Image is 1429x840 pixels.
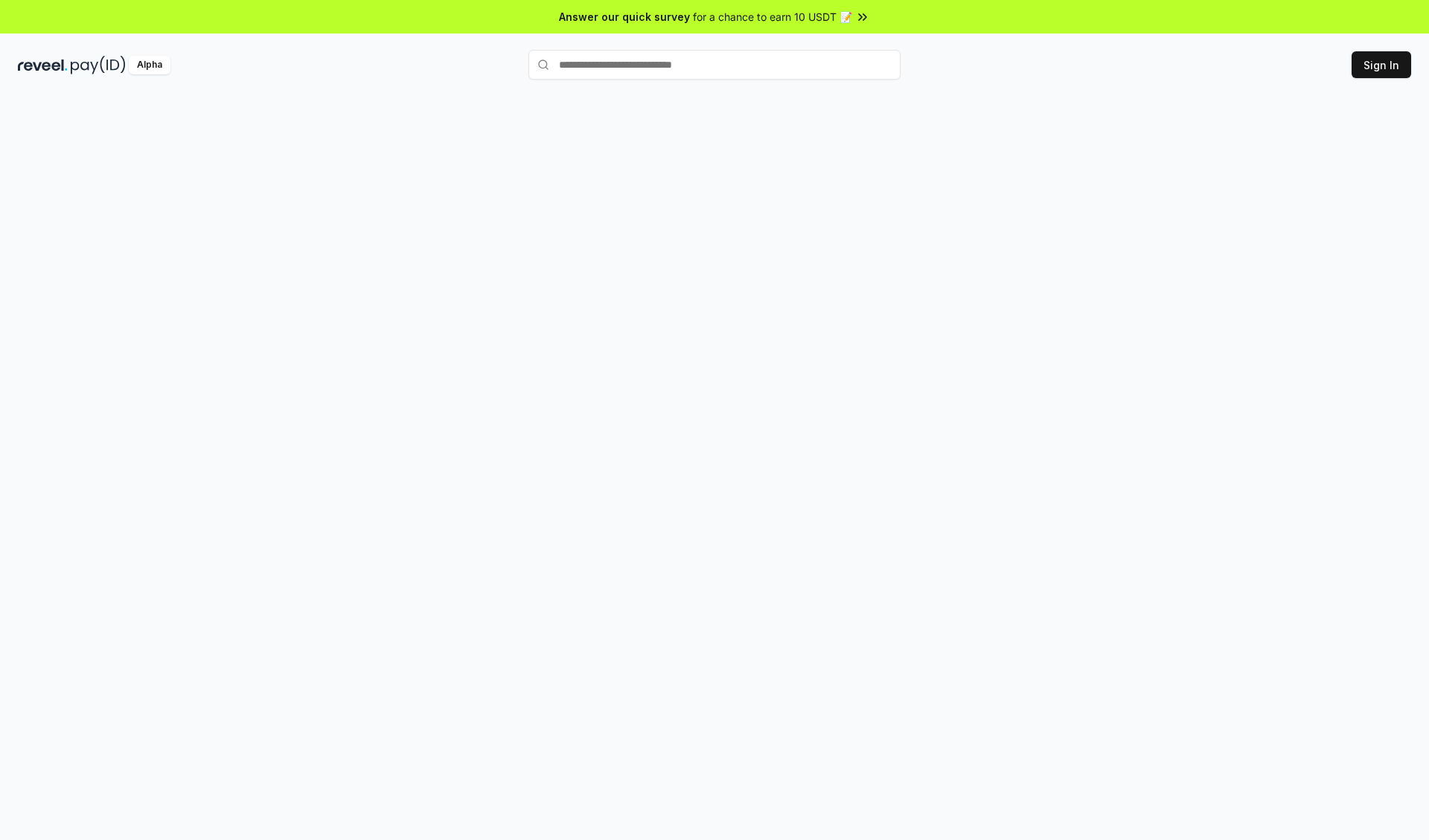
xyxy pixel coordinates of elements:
span: Answer our quick survey [559,9,690,25]
span: for a chance to earn 10 USDT 📝 [693,9,852,25]
button: Sign In [1352,51,1411,78]
img: pay_id [71,56,126,74]
img: reveel_dark [18,56,68,74]
div: Alpha [129,56,170,74]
